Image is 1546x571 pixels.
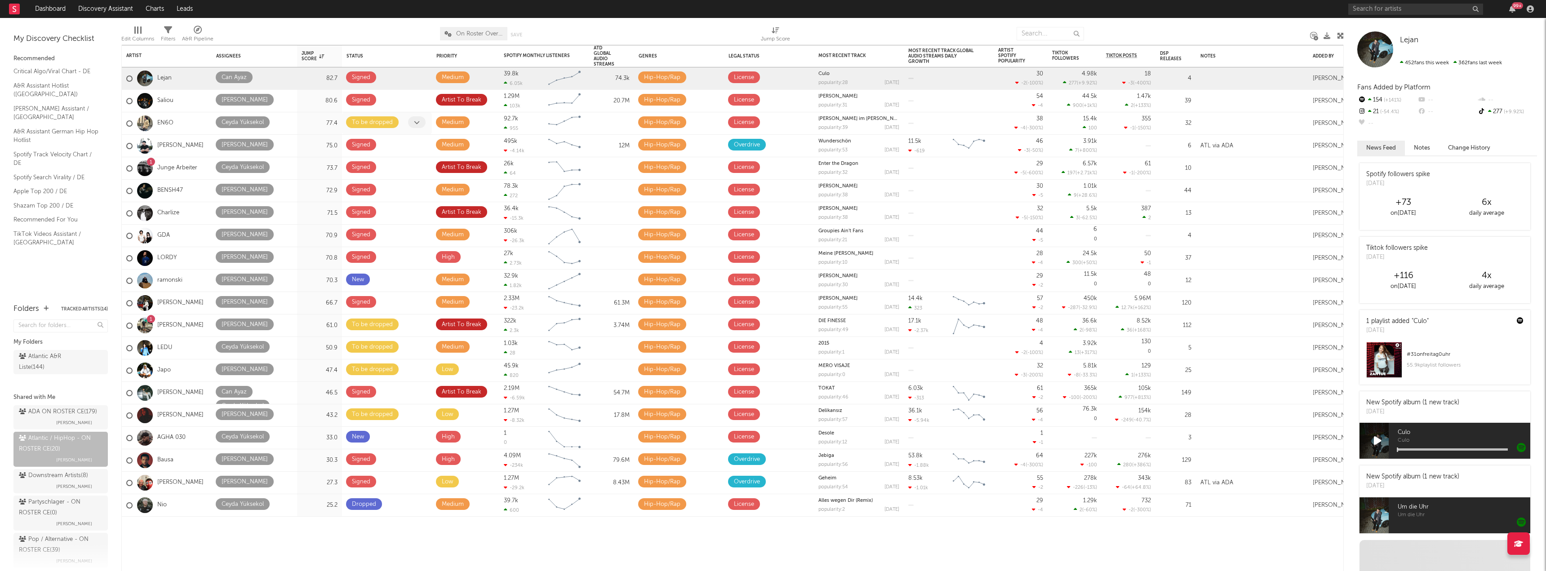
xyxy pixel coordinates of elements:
[1357,118,1417,129] div: --
[644,162,680,173] div: Hip-Hop/Rap
[352,185,370,195] div: Signed
[511,32,522,37] button: Save
[157,367,171,374] a: Japo
[644,207,680,218] div: Hip-Hop/Rap
[818,206,857,211] a: [PERSON_NAME]
[1017,27,1084,40] input: Search...
[1382,98,1401,103] span: +141 %
[1027,81,1042,86] span: -100 %
[1313,120,1359,127] div: [PERSON_NAME]
[1357,84,1430,91] span: Fans Added by Platform
[504,170,516,176] div: 64
[222,95,268,106] div: [PERSON_NAME]
[544,90,585,112] svg: Chart title
[13,432,108,467] a: Atlantic / HipHop - ON ROSTER CE(20)[PERSON_NAME]
[13,66,99,76] a: Critical Algo/Viral Chart - DE
[818,215,848,220] div: popularity: 38
[157,277,182,284] a: ramonski
[884,80,899,85] div: [DATE]
[1083,161,1097,167] div: 6.57k
[61,307,108,311] button: Tracked Artists(14)
[13,469,108,493] a: Downstream Artists(8)[PERSON_NAME]
[504,183,518,189] div: 78.3k
[157,97,173,105] a: Saliou
[818,251,873,256] a: Meine [PERSON_NAME]
[818,431,834,436] a: Desole
[13,104,99,122] a: [PERSON_NAME] Assistant / [GEOGRAPHIC_DATA]
[222,185,268,195] div: [PERSON_NAME]
[56,518,92,529] span: [PERSON_NAME]
[157,501,167,509] a: Nio
[302,208,338,219] div: 71.5
[222,207,268,218] div: [PERSON_NAME]
[1015,80,1043,86] div: ( )
[19,407,97,417] div: ADA ON ROSTER CE ( 179 )
[734,207,754,218] div: License
[644,72,680,83] div: Hip-Hop/Rap
[161,34,175,44] div: Filters
[949,135,989,157] svg: Chart title
[594,73,630,84] div: 74.3k
[126,53,194,58] div: Artist
[1070,215,1097,221] div: ( )
[19,351,82,373] div: Atlantic A&R Liste ( 144 )
[157,412,204,419] a: [PERSON_NAME]
[222,72,247,83] div: Can Ayaz
[1366,179,1430,188] div: [DATE]
[504,193,518,199] div: 272
[504,71,519,77] div: 39.8k
[1069,147,1097,153] div: ( )
[644,185,680,195] div: Hip-Hop/Rap
[1417,94,1477,106] div: --
[1130,126,1134,131] span: -1
[594,141,630,151] div: 12M
[302,186,338,196] div: 72.9
[442,140,464,150] div: Medium
[1137,93,1151,99] div: 1.47k
[818,184,857,189] a: [PERSON_NAME]
[594,96,630,106] div: 20.7M
[594,45,616,67] div: ATD Global Audio Streams
[908,138,921,144] div: 11.5k
[504,80,523,86] div: 6.05k
[734,162,754,173] div: License
[1160,141,1191,151] div: 6
[1160,163,1191,174] div: 10
[1036,93,1043,99] div: 54
[818,161,899,166] div: Enter the Dragon
[734,72,754,83] div: License
[1400,60,1502,66] span: 362 fans last week
[157,344,172,352] a: LEDU
[644,117,680,128] div: Hip-Hop/Rap
[13,533,108,568] a: Pop / Alternative - ON ROSTER CE(39)[PERSON_NAME]
[1313,165,1359,172] div: [PERSON_NAME]
[157,389,204,397] a: [PERSON_NAME]
[1030,148,1042,153] span: -50 %
[818,71,899,76] div: Culo
[818,71,830,76] a: Culo
[157,456,173,464] a: Bausa
[544,202,585,225] svg: Chart title
[13,150,99,168] a: Spotify Track Velocity Chart / DE
[19,433,100,455] div: Atlantic / HipHop - ON ROSTER CE ( 20 )
[1407,349,1524,360] div: # 31 on freitag0uhr
[1439,141,1499,155] button: Change History
[1379,110,1399,115] span: -54.4 %
[157,322,204,329] a: [PERSON_NAME]
[1160,96,1191,106] div: 39
[302,73,338,84] div: 82.7
[19,470,88,481] div: Downstream Artists ( 8 )
[504,138,517,144] div: 495k
[1502,110,1524,115] span: +9.92 %
[504,148,524,154] div: -4.14k
[1359,342,1530,385] a: #31onfreitag0uhr55.9kplaylist followers
[1020,171,1025,176] span: -5
[818,170,848,175] div: popularity: 32
[1134,81,1150,86] span: -400 %
[352,117,393,128] div: To be dropped
[734,185,754,195] div: License
[121,22,154,49] div: Edit Columns
[818,161,858,166] a: Enter the Dragon
[182,22,213,49] div: A&R Pipeline
[504,103,520,109] div: 103k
